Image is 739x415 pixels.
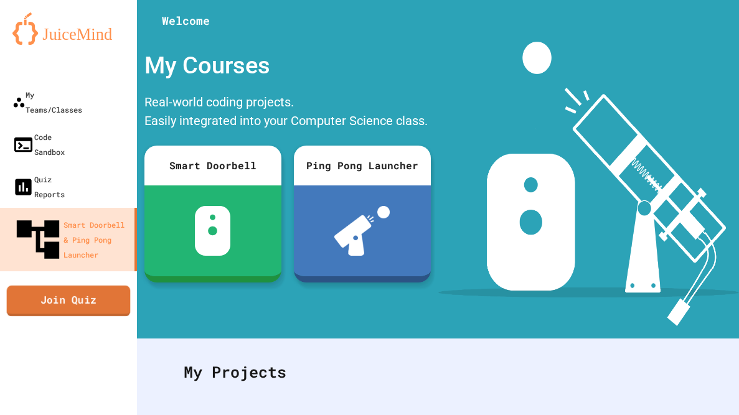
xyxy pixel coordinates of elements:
[138,90,437,136] div: Real-world coding projects. Easily integrated into your Computer Science class.
[12,214,129,265] div: Smart Doorbell & Ping Pong Launcher
[12,172,65,202] div: Quiz Reports
[138,42,437,90] div: My Courses
[144,146,281,185] div: Smart Doorbell
[171,348,705,396] div: My Projects
[7,285,131,316] a: Join Quiz
[294,146,431,185] div: Ping Pong Launcher
[12,12,125,45] img: logo-orange.svg
[12,87,82,117] div: My Teams/Classes
[334,206,390,256] img: ppl-with-ball.png
[12,129,65,159] div: Code Sandbox
[195,206,230,256] img: sdb-white.svg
